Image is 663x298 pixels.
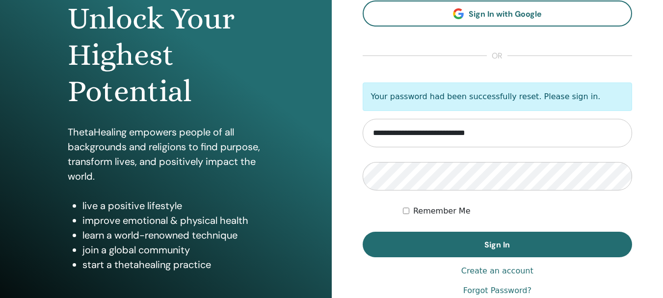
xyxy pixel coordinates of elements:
p: ThetaHealing empowers people of all backgrounds and religions to find purpose, transform lives, a... [68,125,264,184]
h1: Unlock Your Highest Potential [68,0,264,110]
a: Forgot Password? [463,285,531,297]
div: Keep me authenticated indefinitely or until I manually logout [403,205,632,217]
li: learn a world-renowned technique [82,228,264,243]
span: or [487,50,507,62]
li: live a positive lifestyle [82,198,264,213]
a: Create an account [461,265,533,277]
button: Sign In [363,232,633,257]
span: Sign In with Google [469,9,542,19]
li: start a thetahealing practice [82,257,264,272]
p: Your password had been successfully reset. Please sign in. [363,82,633,111]
a: Sign In with Google [363,0,633,27]
span: Sign In [484,240,510,250]
li: join a global community [82,243,264,257]
label: Remember Me [413,205,471,217]
li: improve emotional & physical health [82,213,264,228]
